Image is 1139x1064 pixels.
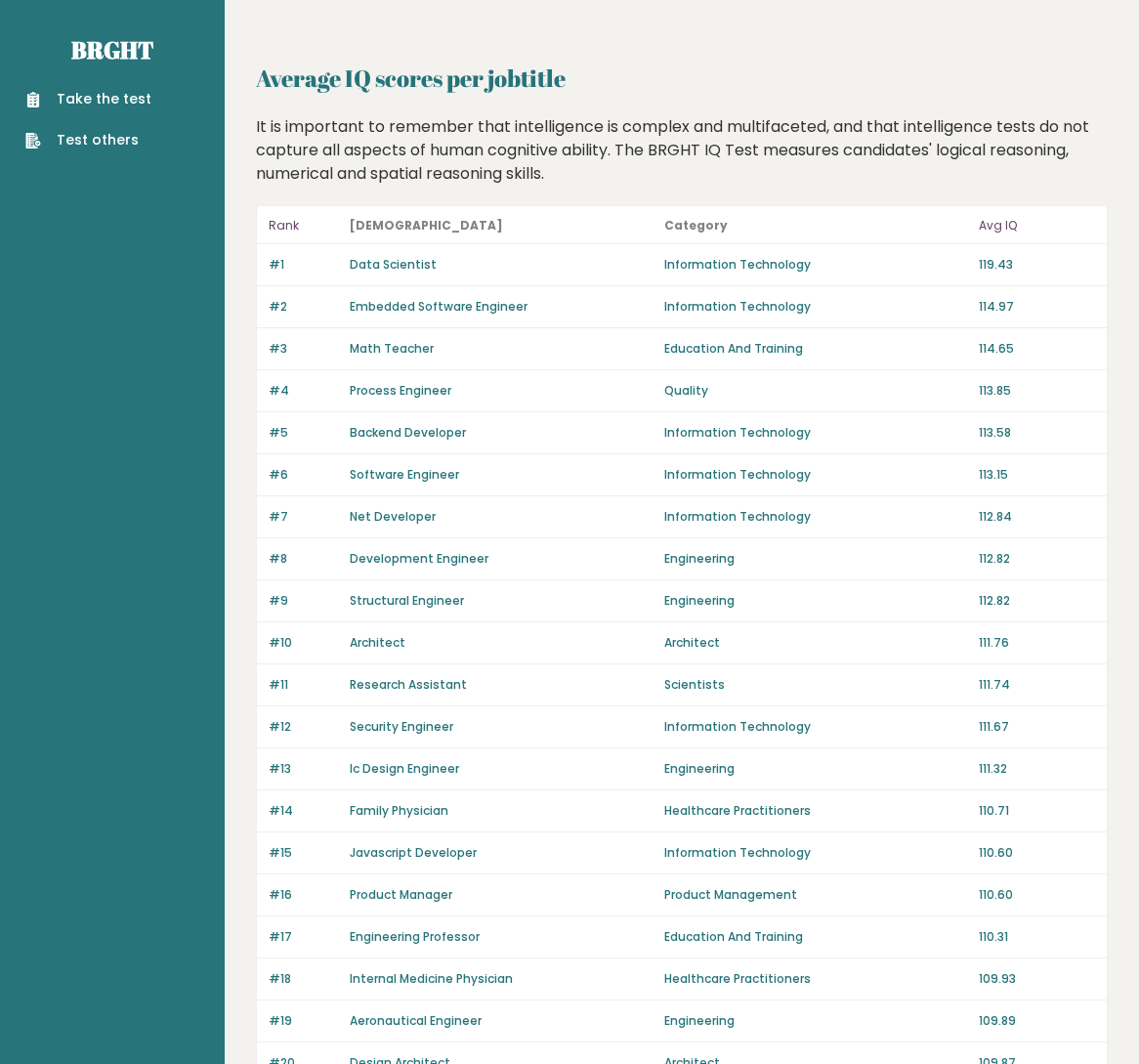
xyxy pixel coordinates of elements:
div: It is important to remember that intelligence is complex and multifaceted, and that intelligence ... [249,115,1116,186]
b: [DEMOGRAPHIC_DATA] [350,217,503,234]
p: 110.31 [979,928,1095,946]
a: Data Scientist [350,256,437,273]
p: 114.65 [979,340,1095,358]
p: Information Technology [664,298,967,316]
a: Product Manager [350,886,452,903]
p: 111.67 [979,718,1095,736]
p: #9 [269,592,338,610]
a: Backend Developer [350,424,466,441]
a: Ic Design Engineer [350,760,459,777]
a: Architect [350,634,405,651]
a: Take the test [25,89,151,109]
p: Healthcare Practitioners [664,802,967,820]
a: Engineering Professor [350,928,480,945]
p: 113.85 [979,382,1095,400]
a: Research Assistant [350,676,467,693]
p: #6 [269,466,338,484]
a: Math Teacher [350,340,434,357]
p: #4 [269,382,338,400]
p: #1 [269,256,338,274]
p: #14 [269,802,338,820]
p: 109.89 [979,1012,1095,1030]
p: #15 [269,844,338,862]
p: Information Technology [664,466,967,484]
p: 112.82 [979,592,1095,610]
p: #16 [269,886,338,904]
p: Information Technology [664,256,967,274]
p: Engineering [664,550,967,568]
a: Security Engineer [350,718,453,735]
p: Scientists [664,676,967,694]
p: 112.82 [979,550,1095,568]
a: Javascript Developer [350,844,477,861]
p: #3 [269,340,338,358]
a: Family Physician [350,802,448,819]
p: #7 [269,508,338,526]
p: Engineering [664,1012,967,1030]
p: 111.32 [979,760,1095,778]
p: Information Technology [664,718,967,736]
p: Avg IQ [979,214,1095,237]
p: 114.97 [979,298,1095,316]
p: Information Technology [664,844,967,862]
p: #19 [269,1012,338,1030]
h2: Average IQ scores per jobtitle [256,61,1108,96]
p: 113.15 [979,466,1095,484]
p: Information Technology [664,424,967,442]
p: 111.74 [979,676,1095,694]
p: 110.60 [979,886,1095,904]
p: Education And Training [664,928,967,946]
p: #2 [269,298,338,316]
p: 119.43 [979,256,1095,274]
a: Net Developer [350,508,436,525]
p: Architect [664,634,967,652]
p: Quality [664,382,967,400]
p: Rank [269,214,338,237]
p: 111.76 [979,634,1095,652]
p: Product Management [664,886,967,904]
p: 109.93 [979,970,1095,988]
a: Process Engineer [350,382,451,399]
p: #12 [269,718,338,736]
a: Development Engineer [350,550,488,567]
a: Structural Engineer [350,592,464,609]
p: Education And Training [664,340,967,358]
p: #8 [269,550,338,568]
a: Aeronautical Engineer [350,1012,482,1029]
p: Engineering [664,760,967,778]
p: Healthcare Practitioners [664,970,967,988]
p: 110.60 [979,844,1095,862]
p: #5 [269,424,338,442]
p: Information Technology [664,508,967,526]
b: Category [664,217,728,234]
p: #13 [269,760,338,778]
p: #17 [269,928,338,946]
p: #11 [269,676,338,694]
a: Test others [25,130,151,150]
a: Embedded Software Engineer [350,298,527,315]
p: 110.71 [979,802,1095,820]
p: #18 [269,970,338,988]
a: Internal Medicine Physician [350,970,513,987]
p: #10 [269,634,338,652]
p: 112.84 [979,508,1095,526]
p: 113.58 [979,424,1095,442]
p: Engineering [664,592,967,610]
a: Software Engineer [350,466,459,483]
a: Brght [71,34,153,65]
